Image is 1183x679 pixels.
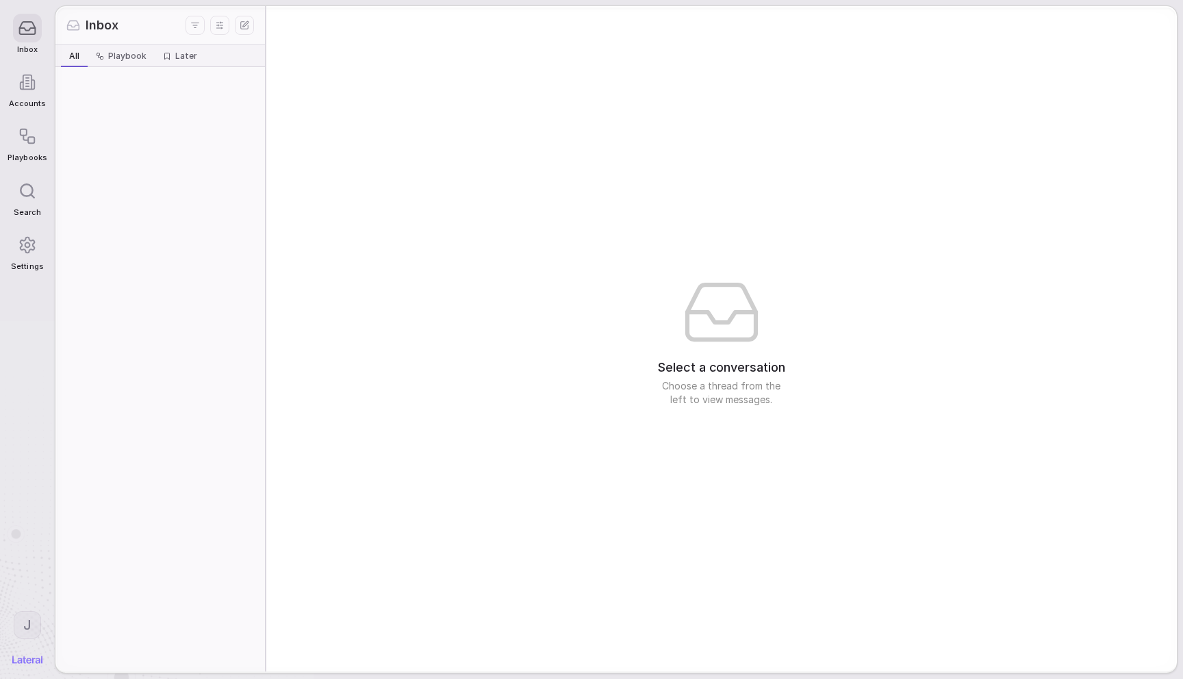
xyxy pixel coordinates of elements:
span: Settings [11,262,43,271]
span: J [23,616,31,634]
span: Search [14,208,41,217]
span: Choose a thread from the left to view messages. [653,379,790,407]
a: Playbooks [8,115,47,169]
button: Filters [186,16,205,35]
a: Settings [8,224,47,278]
a: Accounts [8,61,47,115]
span: Accounts [9,99,46,108]
a: Inbox [8,7,47,61]
button: Display settings [210,16,229,35]
span: Inbox [86,16,118,34]
span: Playbook [108,51,147,62]
span: Later [175,51,197,62]
button: New thread [235,16,254,35]
span: Select a conversation [658,359,785,376]
img: Lateral [12,656,42,664]
span: Inbox [17,45,38,54]
span: Playbooks [8,153,47,162]
span: All [69,51,79,62]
